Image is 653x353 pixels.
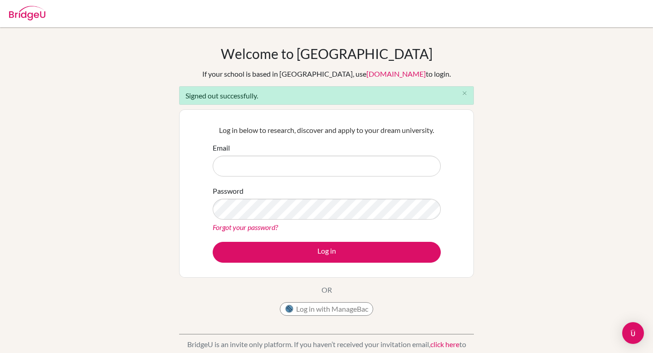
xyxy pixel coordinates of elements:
[213,142,230,153] label: Email
[622,322,644,344] div: Open Intercom Messenger
[430,340,459,348] a: click here
[213,125,441,136] p: Log in below to research, discover and apply to your dream university.
[213,186,244,196] label: Password
[221,45,433,62] h1: Welcome to [GEOGRAPHIC_DATA]
[213,242,441,263] button: Log in
[202,69,451,79] div: If your school is based in [GEOGRAPHIC_DATA], use to login.
[322,284,332,295] p: OR
[213,223,278,231] a: Forgot your password?
[461,90,468,97] i: close
[455,87,473,100] button: Close
[179,86,474,105] div: Signed out successfully.
[280,302,373,316] button: Log in with ManageBac
[9,6,45,20] img: Bridge-U
[366,69,426,78] a: [DOMAIN_NAME]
